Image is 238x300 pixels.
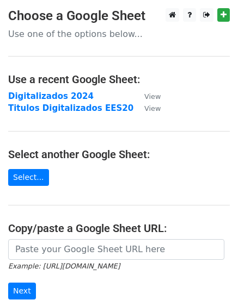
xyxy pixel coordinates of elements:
small: View [144,104,161,112]
h3: Choose a Google Sheet [8,8,230,24]
small: Example: [URL][DOMAIN_NAME] [8,262,120,270]
input: Next [8,283,36,299]
h4: Copy/paste a Google Sheet URL: [8,222,230,235]
input: Paste your Google Sheet URL here [8,239,224,260]
a: Select... [8,169,49,186]
h4: Use a recent Google Sheet: [8,73,230,86]
a: Titulos Digitalizados EES20 [8,103,133,113]
a: Digitalizados 2024 [8,91,94,101]
h4: Select another Google Sheet: [8,148,230,161]
p: Use one of the options below... [8,28,230,40]
small: View [144,92,161,101]
a: View [133,103,161,113]
a: View [133,91,161,101]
